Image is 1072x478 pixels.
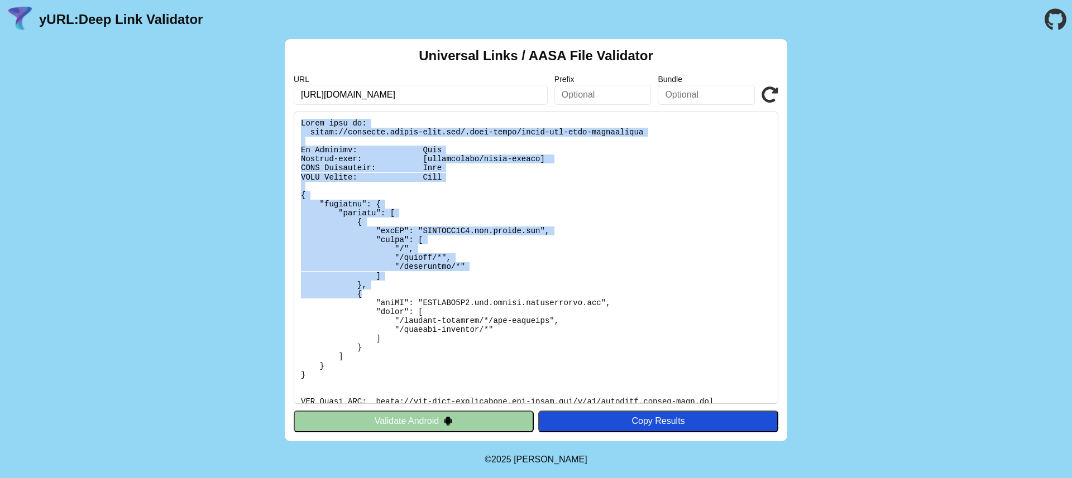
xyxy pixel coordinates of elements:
pre: Lorem ipsu do: sitam://consecte.adipis-elit.sed/.doei-tempo/incid-utl-etdo-magnaaliqua En Adminim... [294,112,778,404]
a: Michael Ibragimchayev's Personal Site [514,455,587,464]
button: Copy Results [538,411,778,432]
input: Optional [554,85,652,105]
input: Optional [658,85,755,105]
img: yURL Logo [6,5,35,34]
label: Bundle [658,75,755,84]
div: Copy Results [544,416,773,426]
a: yURL:Deep Link Validator [39,12,203,27]
input: Required [294,85,548,105]
label: URL [294,75,548,84]
span: 2025 [491,455,511,464]
button: Validate Android [294,411,534,432]
h2: Universal Links / AASA File Validator [419,48,653,64]
label: Prefix [554,75,652,84]
footer: © [485,441,587,478]
img: droidIcon.svg [443,416,453,426]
